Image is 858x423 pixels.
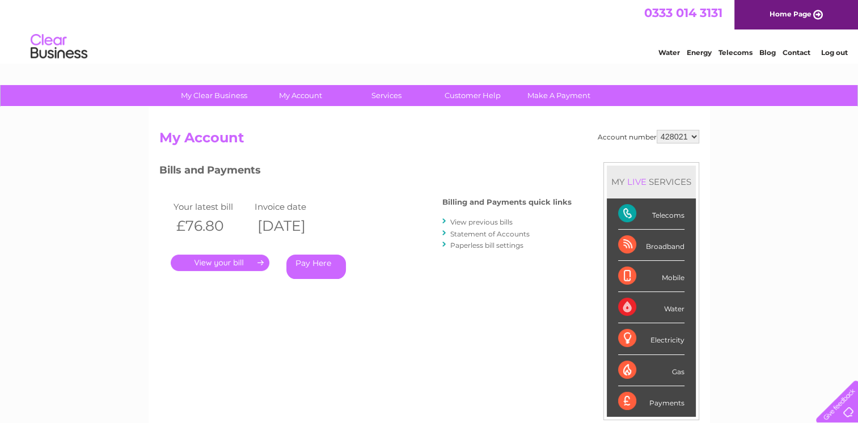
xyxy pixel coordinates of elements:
[159,162,572,182] h3: Bills and Payments
[644,6,722,20] a: 0333 014 3131
[618,355,684,386] div: Gas
[162,6,698,55] div: Clear Business is a trading name of Verastar Limited (registered in [GEOGRAPHIC_DATA] No. 3667643...
[30,29,88,64] img: logo.png
[759,48,776,57] a: Blog
[171,214,252,238] th: £76.80
[426,85,519,106] a: Customer Help
[252,214,333,238] th: [DATE]
[618,292,684,323] div: Water
[618,261,684,292] div: Mobile
[450,241,523,249] a: Paperless bill settings
[253,85,347,106] a: My Account
[687,48,712,57] a: Energy
[625,176,649,187] div: LIVE
[821,48,847,57] a: Log out
[171,199,252,214] td: Your latest bill
[618,230,684,261] div: Broadband
[340,85,433,106] a: Services
[618,323,684,354] div: Electricity
[171,255,269,271] a: .
[618,386,684,417] div: Payments
[167,85,261,106] a: My Clear Business
[718,48,753,57] a: Telecoms
[159,130,699,151] h2: My Account
[598,130,699,143] div: Account number
[442,198,572,206] h4: Billing and Payments quick links
[607,166,696,198] div: MY SERVICES
[618,198,684,230] div: Telecoms
[512,85,606,106] a: Make A Payment
[450,218,513,226] a: View previous bills
[252,199,333,214] td: Invoice date
[286,255,346,279] a: Pay Here
[783,48,810,57] a: Contact
[450,230,530,238] a: Statement of Accounts
[658,48,680,57] a: Water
